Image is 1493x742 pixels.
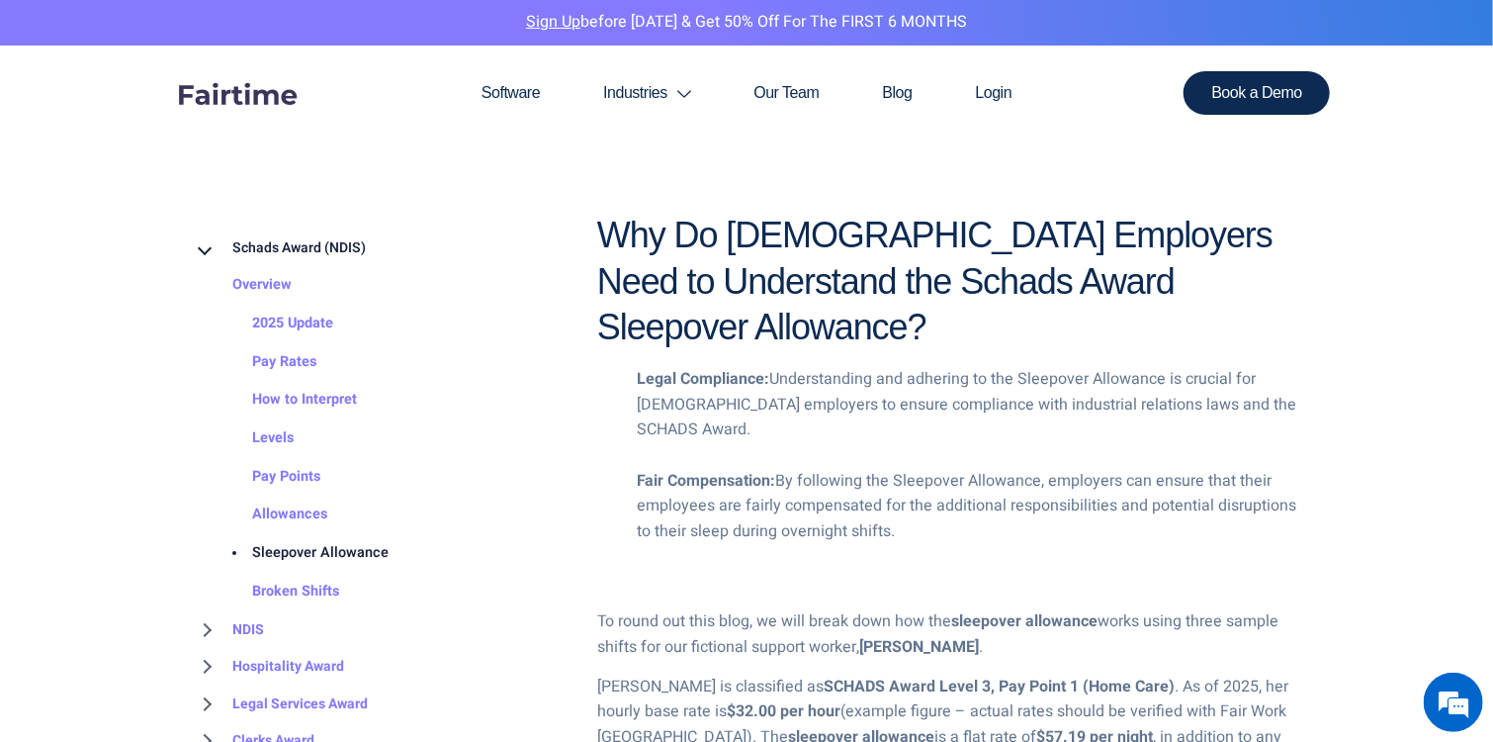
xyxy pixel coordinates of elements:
[213,497,327,535] a: Allowances
[213,382,357,420] a: How to Interpret
[193,230,366,267] a: Schads Award (NDIS)
[193,648,344,686] a: Hospitality Award
[526,10,580,34] a: Sign Up
[450,46,571,140] a: Software
[637,469,1300,545] li: By following the Sleepover Allowance, employers can ensure that their employees are fairly compen...
[944,46,1044,140] a: Login
[851,46,944,140] a: Blog
[213,573,339,611] a: Broken Shifts
[571,46,722,140] a: Industries
[213,343,316,382] a: Pay Rates
[103,111,332,137] div: Chat with us now
[10,540,377,609] textarea: Type your message and hit 'Enter'
[213,419,294,458] a: Levels
[727,699,840,723] strong: $32.00 per hour
[637,367,769,391] strong: Legal Compliance:
[637,367,1300,443] li: Understanding and adhering to the Sleepover Allowance is crucial for [DEMOGRAPHIC_DATA] employers...
[597,609,1300,660] p: To round out this blog, we will break down how the works using three sample shifts for our fictio...
[213,305,333,343] a: 2025 Update
[637,469,775,493] strong: Fair Compensation:
[722,46,850,140] a: Our Team
[213,535,389,574] a: Sleepover Allowance
[1211,85,1302,101] span: Book a Demo
[324,10,372,57] div: Minimize live chat window
[597,213,1300,351] h2: ?
[951,609,1098,633] strong: sleepover allowance
[597,215,1273,348] strong: Why Do [DEMOGRAPHIC_DATA] Employers Need to Understand the Schads Award Sleepover Allowance
[193,267,292,306] a: Overview
[15,10,1478,36] p: before [DATE] & Get 50% Off for the FIRST 6 MONTHS
[824,675,1175,698] strong: SCHADS Award Level 3, Pay Point 1 (Home Care)
[193,611,264,649] a: NDIS
[213,458,320,497] a: Pay Points
[1184,71,1330,115] a: Book a Demo
[859,635,979,659] strong: [PERSON_NAME]
[115,249,273,449] span: We're online!
[193,686,368,723] a: Legal Services Award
